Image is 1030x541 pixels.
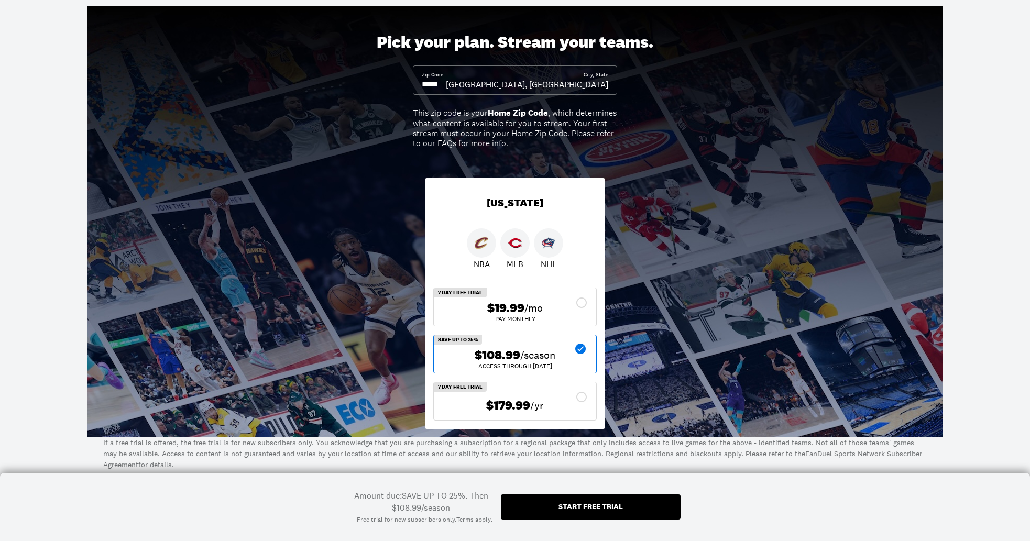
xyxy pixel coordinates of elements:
[524,301,543,315] span: /mo
[474,258,490,270] p: NBA
[541,258,557,270] p: NHL
[442,363,588,369] div: ACCESS THROUGH [DATE]
[584,71,608,79] div: City, State
[357,515,492,524] div: Free trial for new subscribers only. .
[434,382,487,392] div: 7 Day Free Trial
[377,32,653,52] div: Pick your plan. Stream your teams.
[487,301,524,316] span: $19.99
[425,178,605,228] div: [US_STATE]
[558,503,623,510] div: Start free trial
[442,316,588,322] div: Pay Monthly
[434,335,482,345] div: SAVE UP TO 25%
[475,348,520,363] span: $108.99
[349,490,492,513] div: Amount due: SAVE UP TO 25%. Then $108.99/season
[530,398,544,413] span: /yr
[486,398,530,413] span: $179.99
[434,288,487,297] div: 7 Day Free Trial
[508,236,522,250] img: Reds
[520,348,555,362] span: /season
[446,79,608,90] div: [GEOGRAPHIC_DATA], [GEOGRAPHIC_DATA]
[488,107,548,118] b: Home Zip Code
[413,108,617,148] div: This zip code is your , which determines what content is available for you to stream. Your first ...
[103,437,927,470] p: If a free trial is offered, the free trial is for new subscribers only. You acknowledge that you ...
[475,236,488,250] img: Cavaliers
[507,258,523,270] p: MLB
[422,71,443,79] div: Zip Code
[542,236,555,250] img: Blue Jackets
[456,515,491,524] a: Terms apply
